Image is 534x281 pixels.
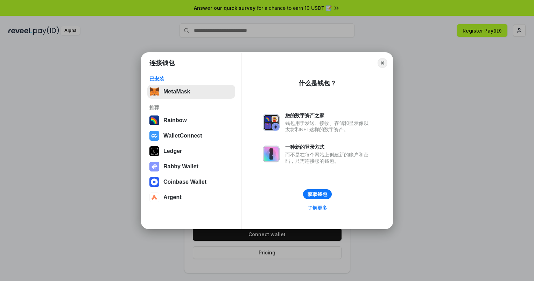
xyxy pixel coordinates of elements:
div: 获取钱包 [308,191,327,197]
div: 了解更多 [308,205,327,211]
div: Rabby Wallet [163,163,198,170]
button: Close [378,58,387,68]
button: 获取钱包 [303,189,332,199]
button: Ledger [147,144,235,158]
div: 钱包用于发送、接收、存储和显示像以太坊和NFT这样的数字资产。 [285,120,372,133]
div: 已安装 [149,76,233,82]
div: Argent [163,194,182,201]
div: 您的数字资产之家 [285,112,372,119]
img: svg+xml,%3Csvg%20width%3D%2228%22%20height%3D%2228%22%20viewBox%3D%220%200%2028%2028%22%20fill%3D... [149,131,159,141]
div: 而不是在每个网站上创建新的账户和密码，只需连接您的钱包。 [285,152,372,164]
img: svg+xml,%3Csvg%20xmlns%3D%22http%3A%2F%2Fwww.w3.org%2F2000%2Fsvg%22%20fill%3D%22none%22%20viewBox... [263,114,280,131]
img: svg+xml,%3Csvg%20width%3D%22120%22%20height%3D%22120%22%20viewBox%3D%220%200%20120%20120%22%20fil... [149,115,159,125]
div: 推荐 [149,104,233,111]
img: svg+xml,%3Csvg%20xmlns%3D%22http%3A%2F%2Fwww.w3.org%2F2000%2Fsvg%22%20fill%3D%22none%22%20viewBox... [263,146,280,162]
button: Rabby Wallet [147,160,235,174]
img: svg+xml,%3Csvg%20width%3D%2228%22%20height%3D%2228%22%20viewBox%3D%220%200%2028%2028%22%20fill%3D... [149,177,159,187]
img: svg+xml,%3Csvg%20fill%3D%22none%22%20height%3D%2233%22%20viewBox%3D%220%200%2035%2033%22%20width%... [149,87,159,97]
button: Coinbase Wallet [147,175,235,189]
div: 什么是钱包？ [298,79,336,87]
button: WalletConnect [147,129,235,143]
h1: 连接钱包 [149,59,175,67]
div: Rainbow [163,117,187,124]
div: Ledger [163,148,182,154]
div: MetaMask [163,89,190,95]
div: 一种新的登录方式 [285,144,372,150]
a: 了解更多 [303,203,331,212]
button: Rainbow [147,113,235,127]
button: MetaMask [147,85,235,99]
img: svg+xml,%3Csvg%20xmlns%3D%22http%3A%2F%2Fwww.w3.org%2F2000%2Fsvg%22%20width%3D%2228%22%20height%3... [149,146,159,156]
div: WalletConnect [163,133,202,139]
button: Argent [147,190,235,204]
img: svg+xml,%3Csvg%20xmlns%3D%22http%3A%2F%2Fwww.w3.org%2F2000%2Fsvg%22%20fill%3D%22none%22%20viewBox... [149,162,159,171]
img: svg+xml,%3Csvg%20width%3D%2228%22%20height%3D%2228%22%20viewBox%3D%220%200%2028%2028%22%20fill%3D... [149,192,159,202]
div: Coinbase Wallet [163,179,206,185]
